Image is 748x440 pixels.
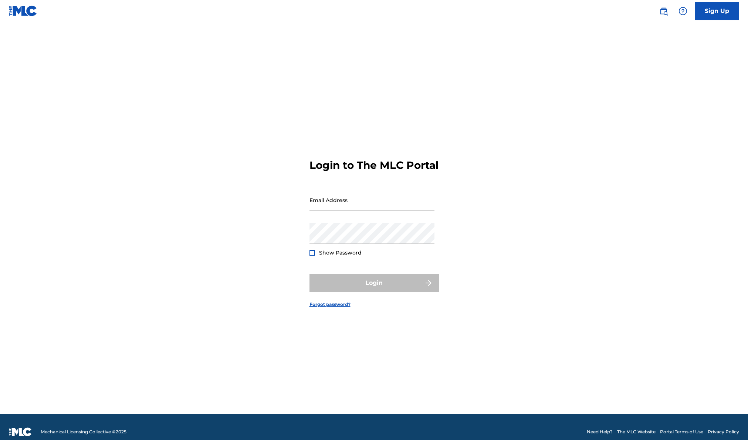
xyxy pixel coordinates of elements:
[617,429,656,435] a: The MLC Website
[41,429,126,435] span: Mechanical Licensing Collective © 2025
[695,2,739,20] a: Sign Up
[678,7,687,16] img: help
[711,405,748,440] iframe: Chat Widget
[676,4,690,18] div: Help
[656,4,671,18] a: Public Search
[660,429,703,435] a: Portal Terms of Use
[587,429,613,435] a: Need Help?
[9,6,37,16] img: MLC Logo
[319,249,362,256] span: Show Password
[659,7,668,16] img: search
[9,427,32,436] img: logo
[309,301,351,308] a: Forgot password?
[309,159,439,172] h3: Login to The MLC Portal
[708,429,739,435] a: Privacy Policy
